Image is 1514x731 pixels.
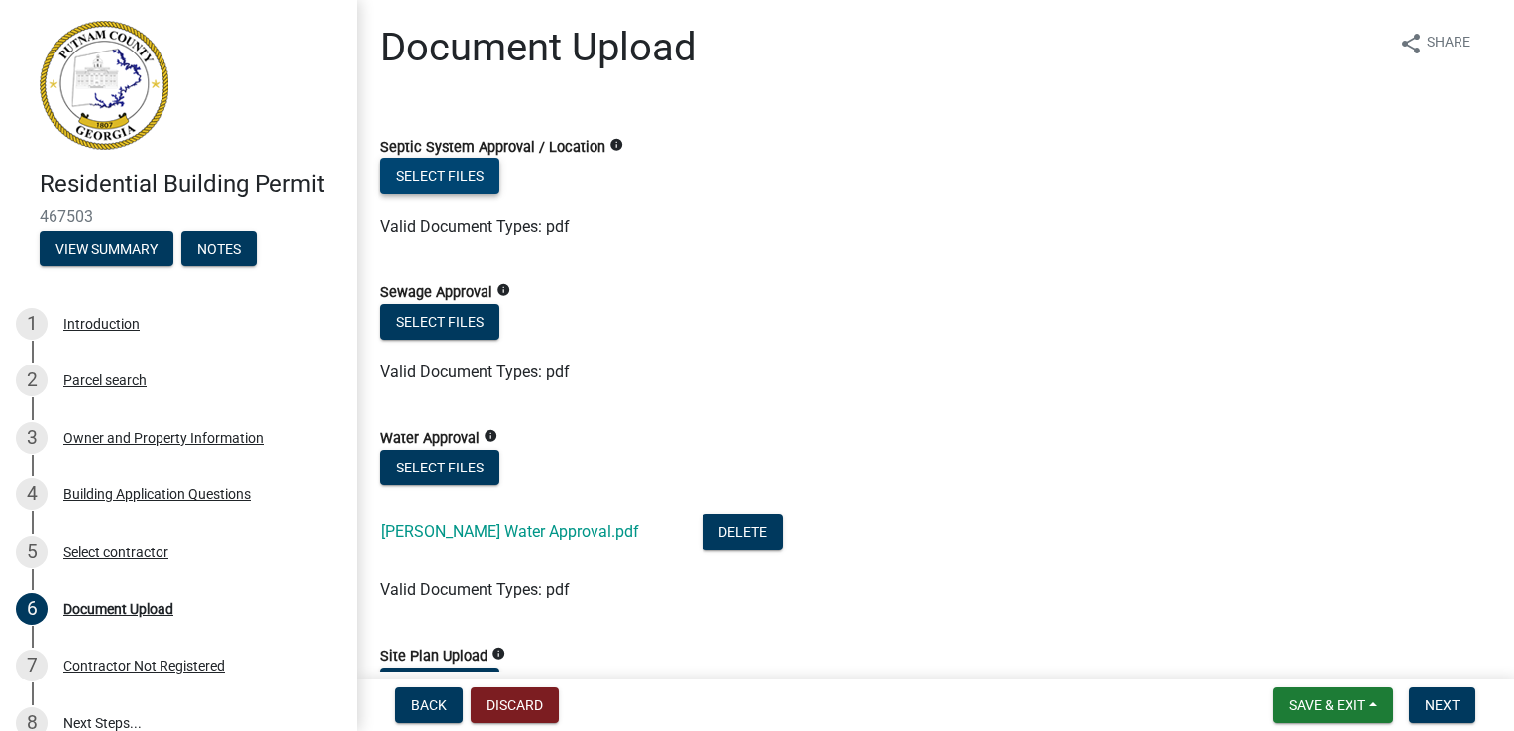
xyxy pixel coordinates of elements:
[40,242,173,258] wm-modal-confirm: Summary
[16,422,48,454] div: 3
[380,217,570,236] span: Valid Document Types: pdf
[395,687,463,723] button: Back
[16,593,48,625] div: 6
[16,478,48,510] div: 4
[484,429,497,443] i: info
[1273,687,1393,723] button: Save & Exit
[380,286,492,300] label: Sewage Approval
[496,283,510,297] i: info
[609,138,623,152] i: info
[380,141,605,155] label: Septic System Approval / Location
[380,450,499,485] button: Select files
[491,647,505,661] i: info
[380,650,487,664] label: Site Plan Upload
[181,231,257,266] button: Notes
[1427,32,1470,55] span: Share
[1383,24,1486,62] button: shareShare
[380,24,697,71] h1: Document Upload
[63,317,140,331] div: Introduction
[63,487,251,501] div: Building Application Questions
[1399,32,1423,55] i: share
[1425,697,1460,713] span: Next
[63,602,173,616] div: Document Upload
[16,365,48,396] div: 2
[380,668,499,703] button: Select files
[411,697,447,713] span: Back
[16,536,48,568] div: 5
[1289,697,1365,713] span: Save & Exit
[380,432,480,446] label: Water Approval
[63,373,147,387] div: Parcel search
[16,650,48,681] div: 7
[380,580,570,599] span: Valid Document Types: pdf
[380,363,570,381] span: Valid Document Types: pdf
[181,242,257,258] wm-modal-confirm: Notes
[63,659,225,673] div: Contractor Not Registered
[40,21,168,150] img: Putnam County, Georgia
[16,308,48,340] div: 1
[380,304,499,340] button: Select files
[63,431,264,445] div: Owner and Property Information
[380,158,499,194] button: Select files
[381,522,639,541] a: [PERSON_NAME] Water Approval.pdf
[63,545,168,559] div: Select contractor
[703,514,783,550] button: Delete
[471,687,559,723] button: Discard
[40,170,341,199] h4: Residential Building Permit
[703,524,783,543] wm-modal-confirm: Delete Document
[40,207,317,226] span: 467503
[1409,687,1475,723] button: Next
[40,231,173,266] button: View Summary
